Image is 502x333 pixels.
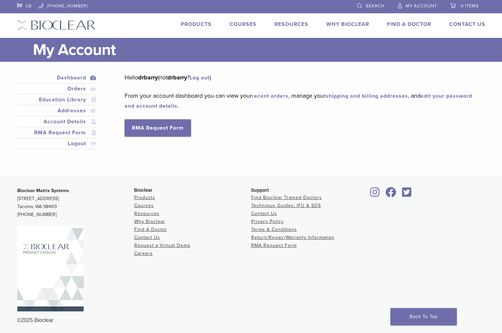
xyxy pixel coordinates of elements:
[125,72,475,82] p: Hello (not ? )
[125,91,475,111] p: From your account dashboard you can view your , manage your , and .
[18,85,97,93] a: Orders
[251,195,322,200] a: Find Bioclear Trained Doctors
[252,93,288,99] a: recent orders
[251,243,297,248] a: RMA Request Form
[18,129,97,137] a: RMA Request Form
[18,74,97,82] a: Dashboard
[138,74,158,81] strong: drbarry
[449,21,485,28] a: Contact Us
[251,235,335,240] a: Return/Repair/Warranty Information
[134,187,152,193] span: Bioclear
[400,191,414,198] a: Bioclear
[190,74,210,81] a: Log out
[406,3,437,9] span: My Account
[461,3,479,9] span: 0 items
[326,21,369,28] a: Why Bioclear
[181,21,212,28] a: Products
[368,191,382,198] a: Bioclear
[134,211,159,216] a: Resources
[251,187,269,193] span: Support
[134,195,155,200] a: Products
[33,38,485,62] h1: My Account
[387,21,431,28] a: Find A Doctor
[366,3,384,9] span: Search
[383,191,399,198] a: Bioclear
[17,316,485,324] div: ©2025 Bioclear
[230,21,256,28] a: Courses
[134,235,160,240] a: Contact Us
[125,119,191,137] a: RMA Request Form
[134,227,167,232] a: Find A Doctor
[134,243,190,248] a: Request a Virtual Demo
[274,21,308,28] a: Resources
[251,203,321,208] a: Technique Guides, IFU & SDS
[390,308,457,325] a: Back To Top
[17,187,134,219] p: [STREET_ADDRESS] Tacoma, WA 98409 [PHONE_NUMBER]
[134,203,154,208] a: Courses
[326,93,408,99] a: shipping and billing addresses
[17,225,84,311] img: Bioclear
[251,227,297,232] a: Terms & Conditions
[134,219,165,224] a: Why Bioclear
[134,251,153,256] a: Careers
[251,211,277,216] a: Contact Us
[17,188,69,193] strong: Bioclear Matrix Systems
[18,140,97,148] a: Logout
[251,219,284,224] a: Privacy Policy
[18,118,97,126] a: Account Details
[167,74,187,81] strong: drbarry
[18,96,97,104] a: Education Library
[17,20,96,30] img: Bioclear
[18,107,97,115] a: Addresses
[17,72,98,157] nav: Account pages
